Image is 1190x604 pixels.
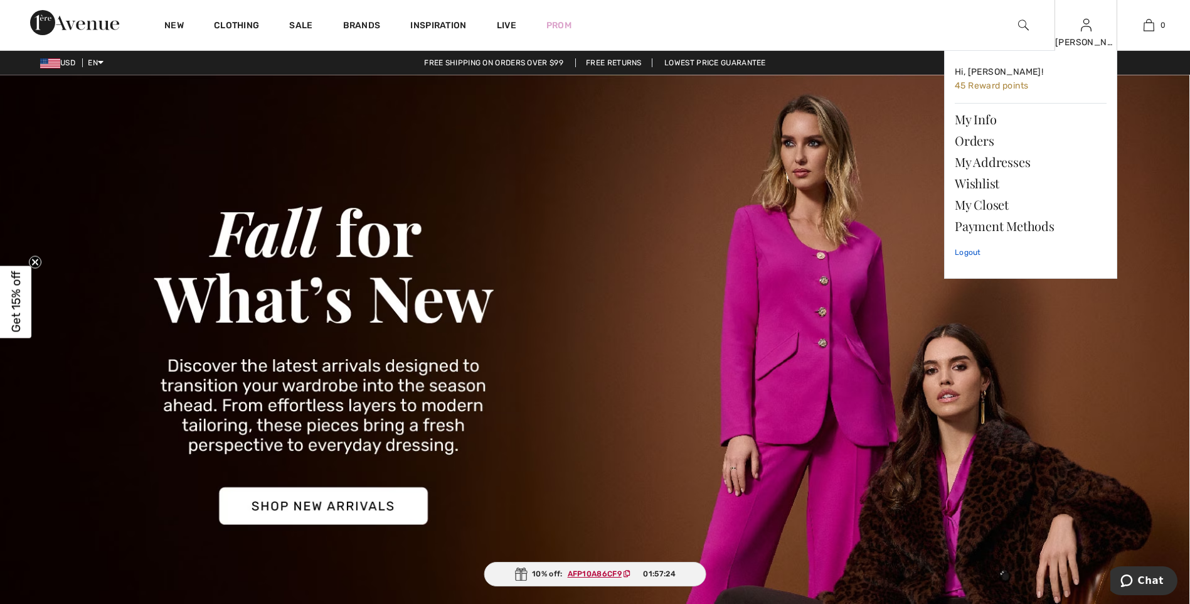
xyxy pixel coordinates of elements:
span: Get 15% off [9,271,23,333]
a: My Addresses [955,151,1107,173]
a: New [164,20,184,33]
a: Free shipping on orders over $99 [414,58,573,67]
a: Lowest Price Guarantee [654,58,776,67]
a: Wishlist [955,173,1107,194]
img: My Bag [1144,18,1154,33]
a: Free Returns [575,58,652,67]
span: Hi, [PERSON_NAME]! [955,67,1043,77]
a: My Info [955,109,1107,130]
div: [PERSON_NAME] [1055,36,1117,49]
a: Payment Methods [955,215,1107,237]
span: EN [88,58,104,67]
iframe: Opens a widget where you can chat to one of our agents [1110,566,1177,598]
a: Prom [546,19,571,32]
a: Live [497,19,516,32]
div: 10% off: [484,562,706,586]
img: US Dollar [40,58,60,68]
a: Sign In [1081,19,1092,31]
a: Brands [343,20,381,33]
span: USD [40,58,80,67]
span: 45 Reward points [955,80,1028,91]
img: search the website [1018,18,1029,33]
a: Orders [955,130,1107,151]
img: Gift.svg [514,568,527,581]
button: Close teaser [29,256,41,269]
img: My Info [1081,18,1092,33]
a: Sale [289,20,312,33]
a: 0 [1118,18,1179,33]
a: Clothing [214,20,259,33]
span: 0 [1161,19,1166,31]
ins: AFP10A86CF9 [568,569,622,578]
span: 01:57:24 [643,568,675,580]
span: Inspiration [410,20,466,33]
img: 1ère Avenue [30,10,119,35]
a: Logout [955,237,1107,268]
a: Hi, [PERSON_NAME]! 45 Reward points [955,61,1107,98]
a: My Closet [955,194,1107,215]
